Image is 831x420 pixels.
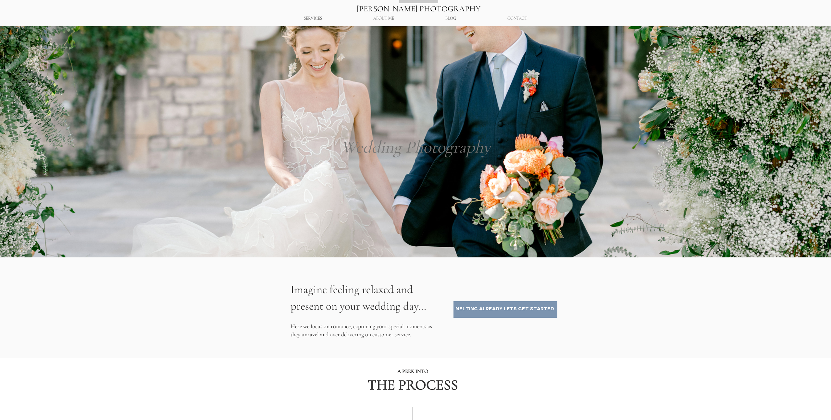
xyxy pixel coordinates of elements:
span: Here we focus on romance, capturing your special moments as they unravel and over delivering on c... [291,323,432,338]
span: Melting already lets get started [455,306,554,313]
a: BLOG [420,13,482,24]
span: Imagine feeling relaxed and present on your wedding day... [291,283,426,313]
div: SERVICES [278,13,348,24]
nav: Site [278,13,553,24]
span: A PEEK INTO [397,368,428,375]
span: THE PROCESS [367,376,458,394]
p: BLOG [442,13,459,24]
span: Wedding Photography [341,137,490,157]
p: ABOUT ME [370,13,397,24]
p: SERVICES [301,13,325,24]
a: Melting already lets get started [453,301,557,318]
a: [PERSON_NAME] PHOTOGRAPHY [357,4,480,14]
a: CONTACT [482,13,553,24]
a: ABOUT ME [348,13,420,24]
p: CONTACT [504,13,530,24]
